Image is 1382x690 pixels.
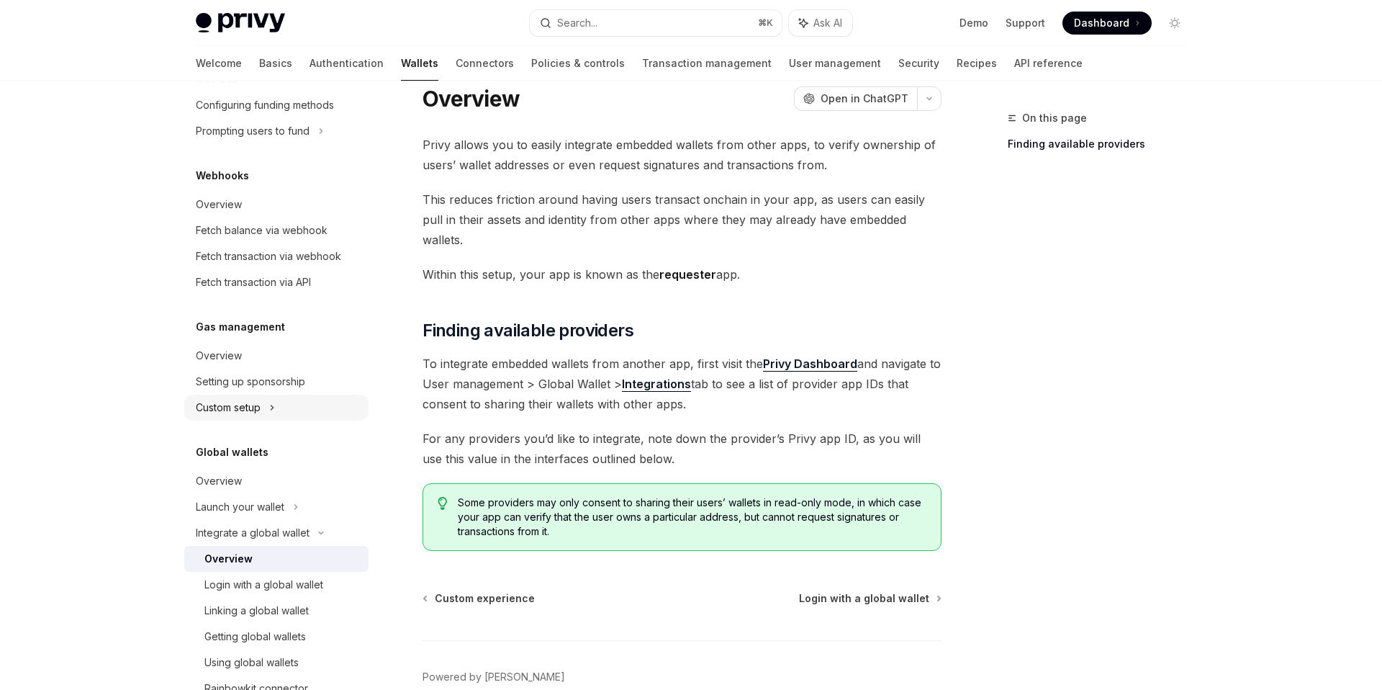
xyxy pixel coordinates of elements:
[557,14,597,32] div: Search...
[196,122,310,140] div: Prompting users to fund
[456,46,514,81] a: Connectors
[196,347,242,364] div: Overview
[1163,12,1186,35] button: Toggle dark mode
[204,550,253,568] div: Overview
[763,357,857,372] a: Privy Dashboard
[794,86,917,111] button: Open in ChatGPT
[622,377,691,391] strong: Integrations
[1062,12,1152,35] a: Dashboard
[184,343,369,369] a: Overview
[196,46,242,81] a: Welcome
[196,524,310,542] div: Integrate a global wallet
[531,46,625,81] a: Policies & controls
[184,572,369,598] a: Login with a global wallet
[196,399,261,416] div: Custom setup
[959,16,988,30] a: Demo
[659,267,716,282] strong: requester
[821,91,908,106] span: Open in ChatGPT
[184,243,369,269] a: Fetch transaction via webhook
[789,46,881,81] a: User management
[310,46,384,81] a: Authentication
[530,10,782,36] button: Search...⌘K
[423,189,941,250] span: This reduces friction around having users transact onchain in your app, as users can easily pull ...
[423,319,633,342] span: Finding available providers
[196,248,341,265] div: Fetch transaction via webhook
[622,377,691,392] a: Integrations
[196,498,284,516] div: Launch your wallet
[184,546,369,572] a: Overview
[204,602,309,619] div: Linking a global wallet
[184,598,369,624] a: Linking a global wallet
[196,444,268,461] h5: Global wallets
[423,86,520,112] h1: Overview
[813,16,842,30] span: Ask AI
[423,429,941,469] span: For any providers you’d like to integrate, note down the provider’s Privy app ID, as you will use...
[184,218,369,243] a: Fetch balance via webhook
[763,357,857,371] strong: Privy Dashboard
[184,468,369,494] a: Overview
[423,354,941,414] span: To integrate embedded wallets from another app, first visit the and navigate to User management >...
[1074,16,1129,30] span: Dashboard
[184,192,369,218] a: Overview
[799,591,940,606] a: Login with a global wallet
[758,17,773,29] span: ⌘ K
[196,373,305,390] div: Setting up sponsorship
[642,46,772,81] a: Transaction management
[196,222,328,239] div: Fetch balance via webhook
[259,46,292,81] a: Basics
[423,264,941,284] span: Within this setup, your app is known as the app.
[184,369,369,395] a: Setting up sponsorship
[184,269,369,295] a: Fetch transaction via API
[204,654,299,671] div: Using global wallets
[423,135,941,175] span: Privy allows you to easily integrate embedded wallets from other apps, to verify ownership of use...
[1022,109,1087,127] span: On this page
[789,10,852,36] button: Ask AI
[1014,46,1083,81] a: API reference
[423,670,565,684] a: Powered by [PERSON_NAME]
[458,496,926,539] span: Some providers may only consent to sharing their users’ wallets in read-only mode, in which case ...
[401,46,438,81] a: Wallets
[898,46,939,81] a: Security
[196,167,249,184] h5: Webhooks
[957,46,997,81] a: Recipes
[424,591,535,606] a: Custom experience
[1008,133,1198,156] a: Finding available providers
[438,497,448,510] svg: Tip
[204,576,323,593] div: Login with a global wallet
[196,13,285,33] img: light logo
[204,628,306,645] div: Getting global wallets
[196,472,242,490] div: Overview
[184,624,369,650] a: Getting global wallets
[196,318,285,336] h5: Gas management
[799,591,929,606] span: Login with a global wallet
[184,92,369,118] a: Configuring funding methods
[184,650,369,676] a: Using global wallets
[196,274,311,291] div: Fetch transaction via API
[196,97,334,114] div: Configuring funding methods
[1006,16,1045,30] a: Support
[196,196,242,213] div: Overview
[435,591,535,606] span: Custom experience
